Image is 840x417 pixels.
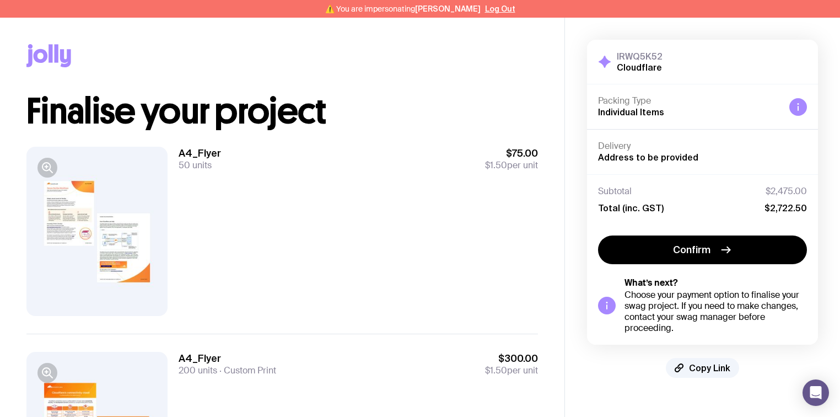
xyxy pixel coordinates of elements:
span: $75.00 [485,147,538,160]
span: ⚠️ You are impersonating [325,4,481,13]
div: Choose your payment option to finalise your swag project. If you need to make changes, contact yo... [624,290,807,334]
span: Address to be provided [598,152,698,162]
span: $2,475.00 [766,186,807,197]
span: $300.00 [485,352,538,365]
h2: Cloudflare [617,62,663,73]
button: Copy Link [666,358,739,378]
span: 200 units [179,365,217,376]
button: Confirm [598,236,807,264]
h3: IRWQ5K52 [617,51,663,62]
span: 50 units [179,159,212,171]
button: Log Out [485,4,515,13]
h3: A4_Flyer [179,147,221,160]
span: per unit [485,365,538,376]
span: per unit [485,160,538,171]
span: $1.50 [485,159,507,171]
div: Open Intercom Messenger [803,379,829,406]
span: $1.50 [485,365,507,376]
span: Copy Link [689,362,730,373]
span: Total (inc. GST) [598,202,664,213]
h4: Packing Type [598,95,780,106]
span: [PERSON_NAME] [415,4,481,13]
span: Subtotal [598,186,632,197]
span: $2,722.50 [764,202,807,213]
span: Confirm [673,243,710,256]
h1: Finalise your project [26,94,538,129]
span: Individual Items [598,107,664,117]
span: Custom Print [217,365,276,376]
h5: What’s next? [624,277,807,288]
h3: A4_Flyer [179,352,276,365]
h4: Delivery [598,141,807,152]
